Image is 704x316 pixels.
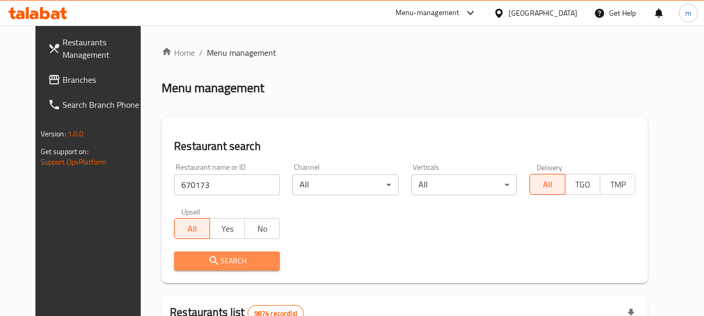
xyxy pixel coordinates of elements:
button: TGO [565,174,600,195]
a: Restaurants Management [40,30,153,67]
span: Search [182,255,271,268]
button: Search [174,251,280,271]
a: Home [162,46,195,59]
span: Restaurants Management [63,36,145,61]
h2: Menu management [162,80,264,96]
h2: Restaurant search [174,138,635,154]
button: All [174,218,209,239]
span: TGO [570,177,596,192]
nav: breadcrumb [162,46,648,59]
span: Branches [63,73,145,86]
a: Support.OpsPlatform [41,155,107,169]
span: Menu management [207,46,276,59]
div: All [411,174,517,195]
label: Upsell [181,208,201,215]
span: All [179,221,205,236]
div: All [292,174,398,195]
a: Search Branch Phone [40,92,153,117]
li: / [199,46,203,59]
a: Branches [40,67,153,92]
button: TMP [600,174,635,195]
span: 1.0.0 [68,127,84,141]
span: m [685,7,691,19]
button: All [529,174,565,195]
span: Version: [41,127,66,141]
span: All [534,177,561,192]
span: No [249,221,276,236]
button: No [244,218,280,239]
input: Search for restaurant name or ID.. [174,174,280,195]
span: Yes [214,221,241,236]
span: Get support on: [41,145,89,158]
span: Search Branch Phone [63,98,145,111]
label: Delivery [537,163,563,171]
button: Yes [209,218,245,239]
div: Menu-management [396,7,460,19]
div: [GEOGRAPHIC_DATA] [509,7,577,19]
span: TMP [604,177,631,192]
